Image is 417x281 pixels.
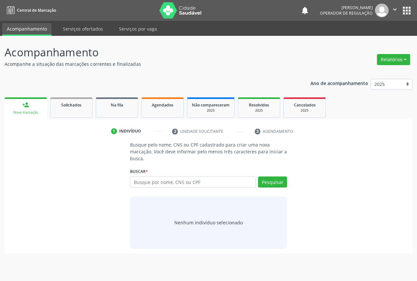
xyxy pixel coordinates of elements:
div: 1 [111,128,117,134]
div: 2025 [243,108,275,113]
img: img [375,4,389,17]
button: Relatórios [377,54,410,65]
p: Busque pelo nome, CNS ou CPF cadastrado para criar uma nova marcação. Você deve informar pelo men... [130,141,287,162]
p: Acompanhe a situação das marcações correntes e finalizadas [5,61,290,67]
span: Resolvidos [249,102,269,108]
a: Serviços por vaga [114,23,162,35]
input: Busque por nome, CNS ou CPF [130,176,256,188]
button: Pesquisar [258,176,287,188]
span: Central de Marcação [17,7,56,13]
a: Acompanhamento [2,23,51,36]
span: Solicitados [61,102,81,108]
button:  [389,4,401,17]
div: person_add [22,101,29,108]
button: apps [401,5,412,16]
button: notifications [300,6,309,15]
a: Central de Marcação [5,5,56,16]
i:  [391,6,398,13]
span: Cancelados [294,102,316,108]
div: [PERSON_NAME] [320,5,373,10]
div: 2025 [288,108,321,113]
div: Indivíduo [119,128,141,134]
span: Agendados [152,102,173,108]
span: Operador de regulação [320,10,373,16]
p: Acompanhamento [5,44,290,61]
p: Ano de acompanhamento [310,79,368,87]
div: Nenhum indivíduo selecionado [174,219,243,226]
span: Na fila [111,102,123,108]
label: Buscar [130,166,148,176]
div: 2025 [192,108,230,113]
div: Nova marcação [9,110,42,115]
span: Não compareceram [192,102,230,108]
a: Serviços ofertados [58,23,108,35]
